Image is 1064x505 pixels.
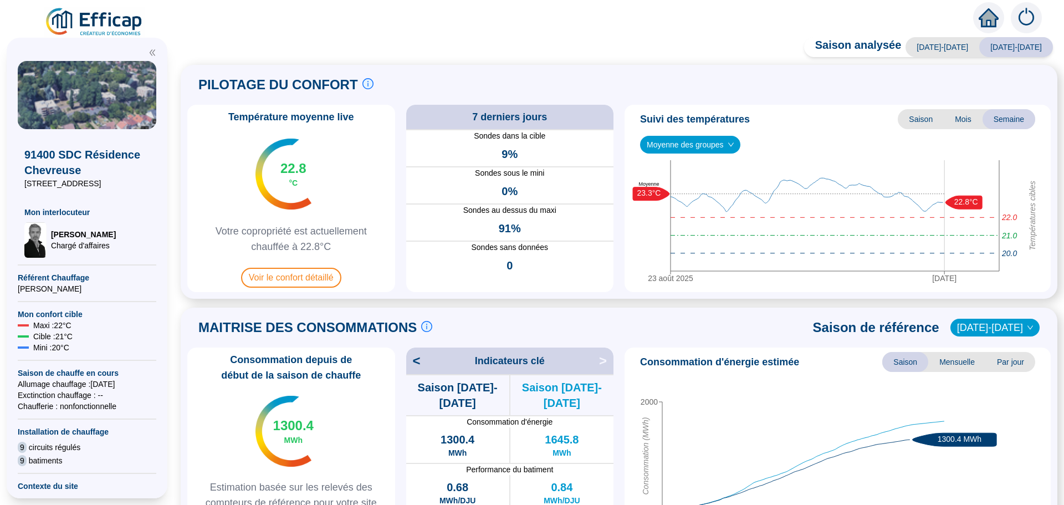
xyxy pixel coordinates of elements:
[979,37,1053,57] span: [DATE]-[DATE]
[882,352,928,372] span: Saison
[406,416,614,427] span: Consommation d'énergie
[954,197,978,206] text: 22.8°C
[641,397,658,406] tspan: 2000
[448,447,467,458] span: MWh
[638,181,659,187] text: Moyenne
[255,396,311,467] img: indicateur températures
[33,342,69,353] span: Mini : 20 °C
[24,222,47,258] img: Chargé d'affaires
[44,7,145,38] img: efficap energie logo
[640,354,799,370] span: Consommation d'énergie estimée
[499,221,521,236] span: 91%
[29,455,63,466] span: batiments
[280,160,306,177] span: 22.8
[421,321,432,332] span: info-circle
[472,109,547,125] span: 7 derniers jours
[1001,231,1017,240] tspan: 21.0
[289,177,298,188] span: °C
[648,274,693,283] tspan: 23 août 2025
[51,240,116,251] span: Chargé d'affaires
[944,109,983,129] span: Mois
[898,109,944,129] span: Saison
[18,368,156,379] span: Saison de chauffe en cours
[502,146,518,162] span: 9%
[406,167,614,179] span: Sondes sous le mini
[813,319,939,336] span: Saison de référence
[986,352,1035,372] span: Par jour
[647,136,734,153] span: Moyenne des groupes
[1011,2,1042,33] img: alerts
[983,109,1035,129] span: Semaine
[18,481,156,492] span: Contexte du site
[545,432,579,447] span: 1645.8
[18,455,27,466] span: 9
[406,242,614,253] span: Sondes sans données
[192,352,391,383] span: Consommation depuis de début de la saison de chauffe
[1001,249,1017,258] tspan: 20.0
[637,189,661,198] text: 23.3°C
[510,380,613,411] span: Saison [DATE]-[DATE]
[957,319,1033,336] span: 2022-2023
[475,353,545,369] span: Indicateurs clé
[18,309,156,320] span: Mon confort cible
[149,49,156,57] span: double-left
[51,229,116,240] span: [PERSON_NAME]
[441,432,474,447] span: 1300.4
[241,268,341,288] span: Voir le confort détaillé
[33,320,71,331] span: Maxi : 22 °C
[641,417,650,495] tspan: Consommation (MWh)
[1027,324,1034,331] span: down
[599,352,613,370] span: >
[362,78,374,89] span: info-circle
[255,139,311,210] img: indicateur températures
[192,223,391,254] span: Votre copropriété est actuellement chauffée à 22.8°C
[406,205,614,216] span: Sondes au dessus du maxi
[640,111,750,127] span: Suivi des températures
[979,8,999,28] span: home
[24,207,150,218] span: Mon interlocuteur
[18,272,156,283] span: Référent Chauffage
[1001,213,1017,222] tspan: 22.0
[928,352,986,372] span: Mensuelle
[804,37,902,57] span: Saison analysée
[29,442,80,453] span: circuits régulés
[551,480,572,495] span: 0.84
[198,76,358,94] span: PILOTAGE DU CONFORT
[1028,181,1037,251] tspan: Températures cibles
[507,258,513,273] span: 0
[24,147,150,178] span: 91400 SDC Résidence Chevreuse
[18,283,156,294] span: [PERSON_NAME]
[406,464,614,475] span: Performance du batiment
[728,141,734,148] span: down
[553,447,571,458] span: MWh
[18,442,27,453] span: 9
[18,379,156,390] span: Allumage chauffage : [DATE]
[406,352,421,370] span: <
[33,331,73,342] span: Cible : 21 °C
[406,130,614,142] span: Sondes dans la cible
[18,426,156,437] span: Installation de chauffage
[932,274,956,283] tspan: [DATE]
[906,37,979,57] span: [DATE]-[DATE]
[18,390,156,401] span: Exctinction chauffage : --
[938,435,981,443] text: 1300.4 MWh
[447,480,468,495] span: 0.68
[24,178,150,189] span: [STREET_ADDRESS]
[406,380,509,411] span: Saison [DATE]-[DATE]
[502,183,518,199] span: 0%
[284,435,303,446] span: MWh
[18,401,156,412] span: Chaufferie : non fonctionnelle
[273,417,314,435] span: 1300.4
[198,319,417,336] span: MAITRISE DES CONSOMMATIONS
[222,109,361,125] span: Température moyenne live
